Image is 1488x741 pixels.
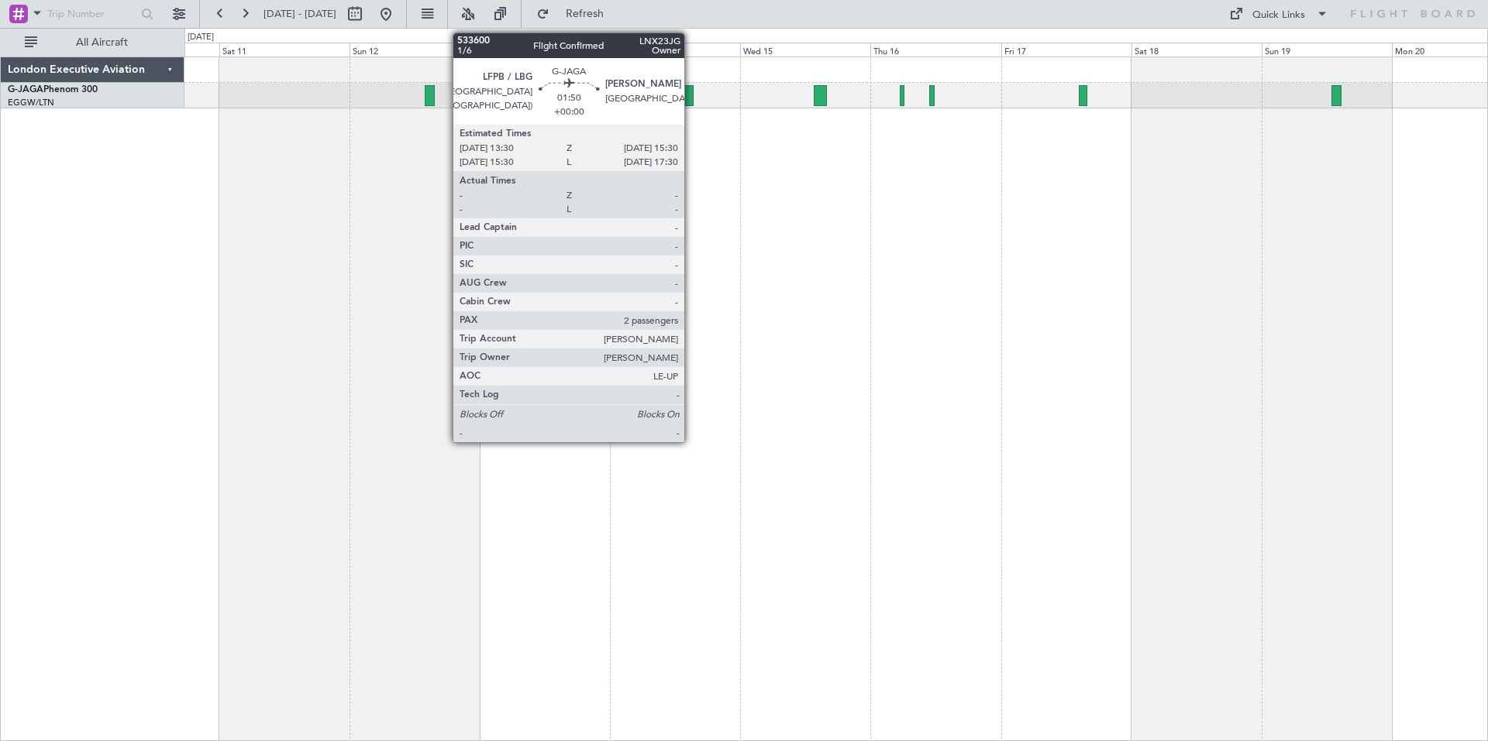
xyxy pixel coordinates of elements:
[553,9,618,19] span: Refresh
[529,2,622,26] button: Refresh
[1221,2,1336,26] button: Quick Links
[8,85,98,94] a: G-JAGAPhenom 300
[1252,8,1305,23] div: Quick Links
[1001,43,1131,57] div: Fri 17
[8,85,43,94] span: G-JAGA
[740,43,870,57] div: Wed 15
[188,31,214,44] div: [DATE]
[47,2,136,26] input: Trip Number
[870,43,1001,57] div: Thu 16
[480,43,610,57] div: Mon 13
[17,30,168,55] button: All Aircraft
[263,7,336,21] span: [DATE] - [DATE]
[219,43,350,57] div: Sat 11
[8,97,54,108] a: EGGW/LTN
[610,43,740,57] div: Tue 14
[1262,43,1392,57] div: Sun 19
[1131,43,1262,57] div: Sat 18
[350,43,480,57] div: Sun 12
[40,37,164,48] span: All Aircraft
